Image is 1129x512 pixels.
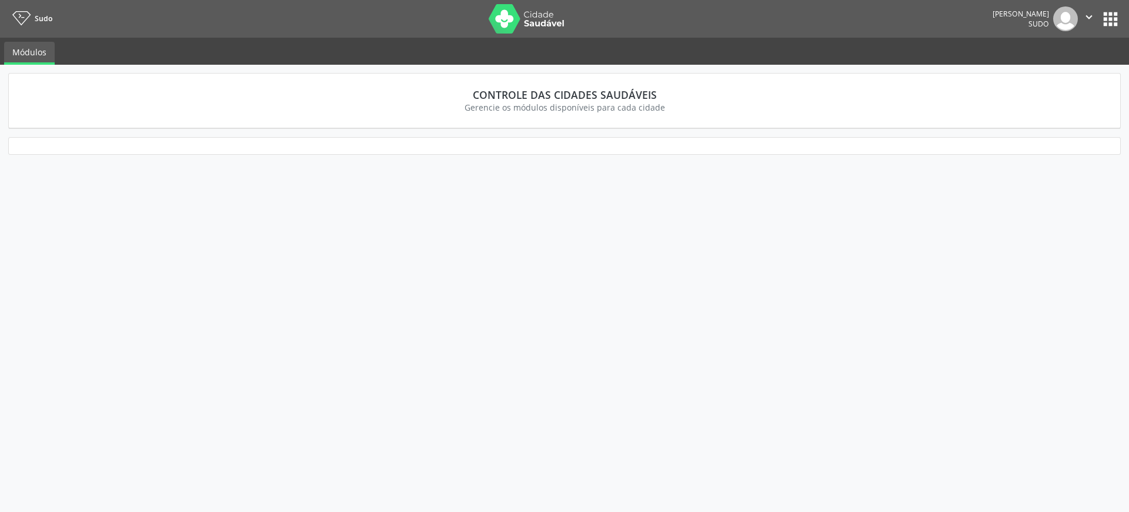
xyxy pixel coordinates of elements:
[8,9,52,28] a: Sudo
[1078,6,1100,31] button: 
[25,88,1104,101] div: Controle das Cidades Saudáveis
[35,14,52,24] span: Sudo
[1083,11,1095,24] i: 
[25,101,1104,114] div: Gerencie os módulos disponíveis para cada cidade
[1053,6,1078,31] img: img
[4,42,55,65] a: Módulos
[993,9,1049,19] div: [PERSON_NAME]
[1100,9,1121,29] button: apps
[1028,19,1049,29] span: Sudo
